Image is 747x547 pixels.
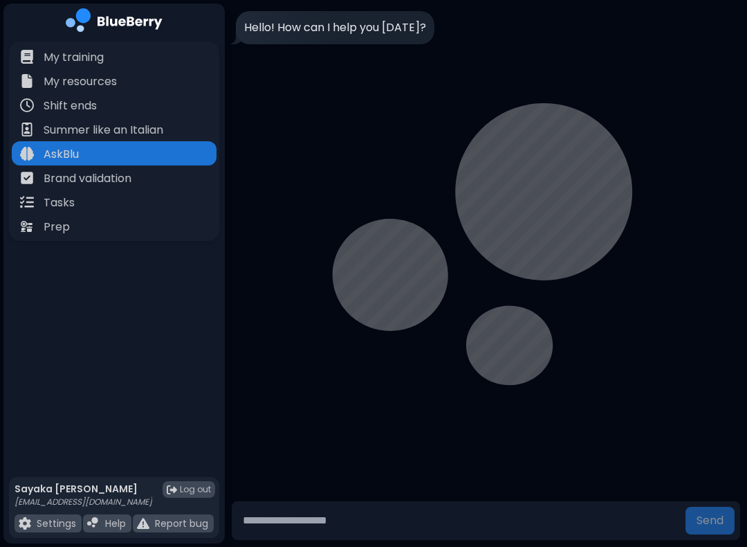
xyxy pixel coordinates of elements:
[244,19,426,36] p: Hello! How can I help you [DATE]?
[20,147,34,161] img: file icon
[20,74,34,88] img: file icon
[20,195,34,209] img: file icon
[20,98,34,112] img: file icon
[44,146,79,163] p: AskBlu
[167,485,177,495] img: logout
[137,517,149,530] img: file icon
[19,517,31,530] img: file icon
[20,171,34,185] img: file icon
[44,122,163,138] p: Summer like an Italian
[44,219,70,235] p: Prep
[44,170,131,187] p: Brand validation
[66,8,163,37] img: company logo
[44,73,117,90] p: My resources
[20,50,34,64] img: file icon
[685,507,735,535] button: Send
[180,484,211,495] span: Log out
[37,517,76,530] p: Settings
[15,496,152,508] p: [EMAIL_ADDRESS][DOMAIN_NAME]
[44,195,75,211] p: Tasks
[87,517,100,530] img: file icon
[44,98,97,114] p: Shift ends
[44,49,104,66] p: My training
[15,483,152,495] p: Sayaka [PERSON_NAME]
[155,517,208,530] p: Report bug
[20,123,34,136] img: file icon
[105,517,126,530] p: Help
[20,219,34,233] img: file icon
